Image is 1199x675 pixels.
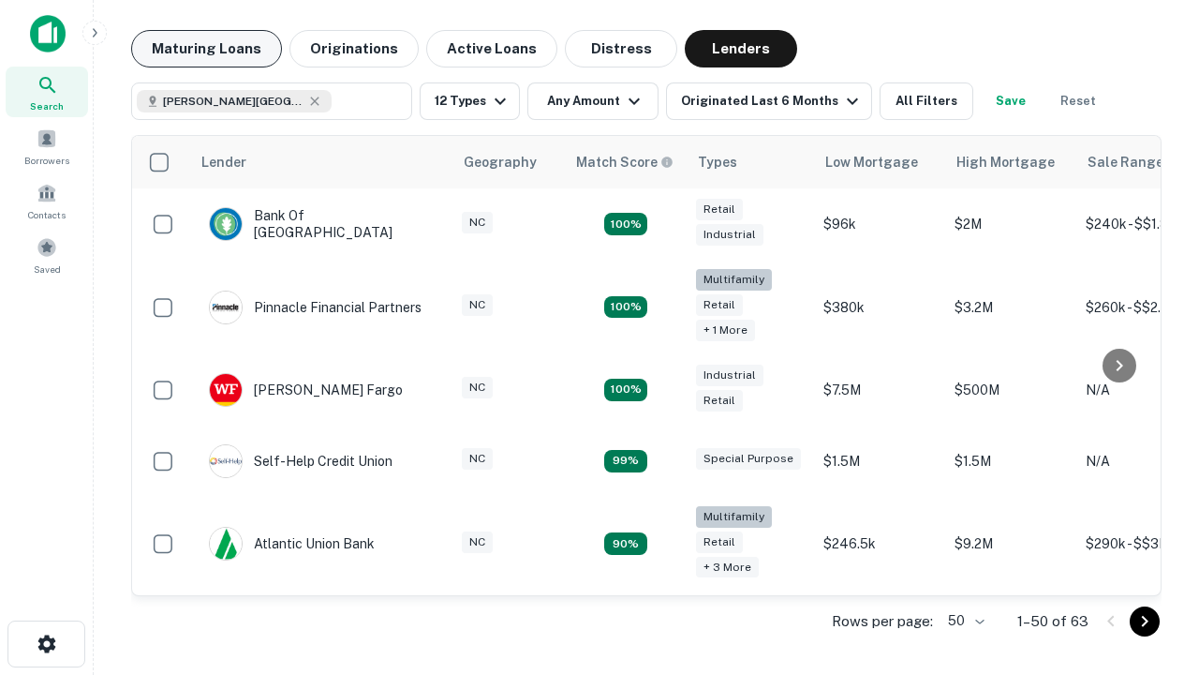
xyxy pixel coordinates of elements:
[565,136,687,188] th: Capitalize uses an advanced AI algorithm to match your search with the best lender. The match sco...
[945,497,1076,592] td: $9.2M
[210,292,242,323] img: picture
[209,444,392,478] div: Self-help Credit Union
[604,379,647,401] div: Matching Properties: 14, hasApolloMatch: undefined
[6,175,88,226] a: Contacts
[1105,465,1199,555] iframe: Chat Widget
[945,136,1076,188] th: High Mortgage
[814,497,945,592] td: $246.5k
[30,98,64,113] span: Search
[681,90,864,112] div: Originated Last 6 Months
[462,294,493,316] div: NC
[696,448,801,470] div: Special Purpose
[462,448,493,470] div: NC
[201,151,246,173] div: Lender
[945,188,1076,260] td: $2M
[28,207,66,222] span: Contacts
[420,82,520,120] button: 12 Types
[576,152,674,172] div: Capitalize uses an advanced AI algorithm to match your search with the best lender. The match sco...
[209,207,434,241] div: Bank Of [GEOGRAPHIC_DATA]
[462,377,493,398] div: NC
[696,557,759,578] div: + 3 more
[210,445,242,477] img: picture
[666,82,872,120] button: Originated Last 6 Months
[696,224,763,246] div: Industrial
[462,532,493,553] div: NC
[696,365,763,386] div: Industrial
[696,199,743,220] div: Retail
[814,188,945,260] td: $96k
[945,260,1076,354] td: $3.2M
[1130,607,1160,637] button: Go to next page
[576,152,670,172] h6: Match Score
[1017,610,1088,633] p: 1–50 of 63
[825,151,918,173] div: Low Mortgage
[687,136,814,188] th: Types
[565,30,677,67] button: Distress
[685,30,797,67] button: Lenders
[34,262,61,277] span: Saved
[210,208,242,240] img: picture
[426,30,557,67] button: Active Loans
[209,373,403,407] div: [PERSON_NAME] Fargo
[696,532,743,553] div: Retail
[696,294,743,316] div: Retail
[604,296,647,319] div: Matching Properties: 20, hasApolloMatch: undefined
[1048,82,1108,120] button: Reset
[209,291,422,324] div: Pinnacle Financial Partners
[832,610,933,633] p: Rows per page:
[696,269,772,291] div: Multifamily
[945,426,1076,497] td: $1.5M
[462,212,493,233] div: NC
[814,426,945,497] td: $1.5M
[190,136,452,188] th: Lender
[981,82,1041,120] button: Save your search to get updates of matches that match your search criteria.
[452,136,565,188] th: Geography
[696,320,755,341] div: + 1 more
[210,528,242,560] img: picture
[814,260,945,354] td: $380k
[814,354,945,426] td: $7.5M
[1088,151,1163,173] div: Sale Range
[210,374,242,406] img: picture
[6,67,88,117] a: Search
[956,151,1055,173] div: High Mortgage
[209,527,375,561] div: Atlantic Union Bank
[698,151,737,173] div: Types
[945,354,1076,426] td: $500M
[30,15,66,52] img: capitalize-icon.png
[696,506,772,528] div: Multifamily
[880,82,973,120] button: All Filters
[6,230,88,280] a: Saved
[24,153,69,168] span: Borrowers
[131,30,282,67] button: Maturing Loans
[604,213,647,235] div: Matching Properties: 15, hasApolloMatch: undefined
[289,30,419,67] button: Originations
[464,151,537,173] div: Geography
[814,136,945,188] th: Low Mortgage
[163,93,303,110] span: [PERSON_NAME][GEOGRAPHIC_DATA], [GEOGRAPHIC_DATA]
[527,82,659,120] button: Any Amount
[696,390,743,412] div: Retail
[604,532,647,555] div: Matching Properties: 10, hasApolloMatch: undefined
[604,450,647,472] div: Matching Properties: 11, hasApolloMatch: undefined
[940,607,987,635] div: 50
[6,121,88,172] a: Borrowers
